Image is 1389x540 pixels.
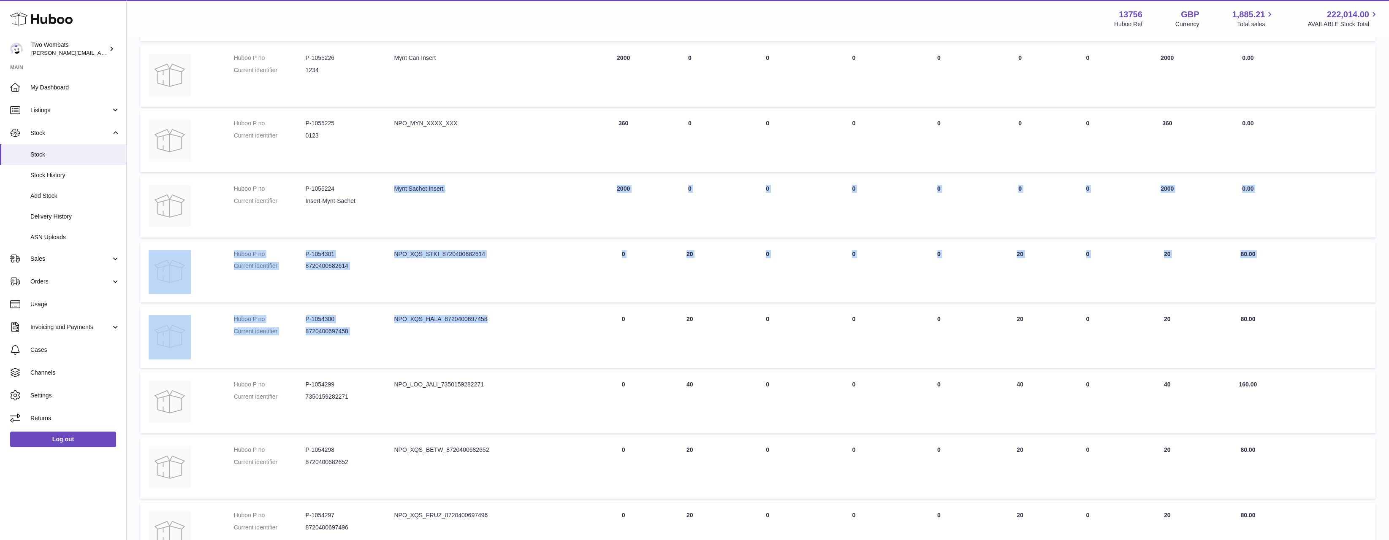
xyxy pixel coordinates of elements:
td: 0 [982,176,1058,238]
dt: Current identifier [234,262,306,270]
span: [PERSON_NAME][EMAIL_ADDRESS][DOMAIN_NAME] [31,49,169,56]
div: Two Wombats [31,41,107,57]
td: 0 [590,242,657,303]
dd: 8720400682652 [306,458,377,466]
span: 0 [937,316,941,322]
img: product image [149,315,191,357]
td: 0 [1058,242,1118,303]
td: 20 [1118,437,1217,499]
span: Returns [30,414,120,422]
td: 0 [812,372,895,433]
dd: P-1054300 [306,315,377,323]
td: 0 [723,242,812,303]
div: Mynt Sachet Insert [394,185,582,193]
span: Stock History [30,171,120,179]
span: 0.00 [1242,54,1253,61]
span: 0 [937,381,941,388]
td: 20 [982,242,1058,303]
span: Sales [30,255,111,263]
span: Settings [30,391,120,400]
dt: Huboo P no [234,185,306,193]
td: 0 [657,46,723,107]
dt: Huboo P no [234,446,306,454]
td: 0 [1058,46,1118,107]
span: My Dashboard [30,84,120,92]
div: NPO_XQS_BETW_8720400682652 [394,446,582,454]
dd: 8720400697458 [306,327,377,335]
div: NPO_XQS_STKI_8720400682614 [394,250,582,258]
td: 0 [812,46,895,107]
span: ASN Uploads [30,233,120,241]
span: Listings [30,106,111,114]
div: NPO_LOO_JALI_7350159282271 [394,381,582,389]
span: Usage [30,300,120,308]
dd: P-1054301 [306,250,377,258]
td: 20 [982,307,1058,368]
img: alan@twowombats.com [10,43,23,55]
td: 0 [657,111,723,172]
div: Mynt Can Insert [394,54,582,62]
td: 20 [657,307,723,368]
td: 20 [1118,307,1217,368]
span: Delivery History [30,213,120,221]
dt: Huboo P no [234,511,306,519]
img: product image [149,446,191,488]
dt: Current identifier [234,458,306,466]
td: 0 [723,307,812,368]
td: 40 [1118,372,1217,433]
td: 0 [723,372,812,433]
dd: P-1054298 [306,446,377,454]
td: 0 [723,111,812,172]
dt: Current identifier [234,393,306,401]
dt: Huboo P no [234,119,306,127]
dt: Current identifier [234,524,306,532]
span: 0.00 [1242,185,1253,192]
dt: Current identifier [234,132,306,140]
td: 0 [723,46,812,107]
dt: Huboo P no [234,54,306,62]
td: 2000 [590,46,657,107]
a: 222,014.00 AVAILABLE Stock Total [1308,9,1379,28]
span: 0 [937,54,941,61]
td: 0 [590,307,657,368]
span: 0 [937,446,941,453]
span: Stock [30,129,111,137]
td: 20 [657,437,723,499]
span: 160.00 [1239,381,1257,388]
dd: P-1054299 [306,381,377,389]
td: 2000 [1118,46,1217,107]
img: product image [149,381,191,423]
span: 80.00 [1240,446,1255,453]
td: 20 [1118,242,1217,303]
td: 0 [1058,437,1118,499]
img: product image [149,185,191,227]
div: NPO_XQS_HALA_8720400697458 [394,315,582,323]
span: 0 [937,512,941,518]
td: 0 [723,176,812,238]
img: product image [149,54,191,96]
div: NPO_XQS_FRUZ_8720400697496 [394,511,582,519]
td: 40 [982,372,1058,433]
dd: 8720400697496 [306,524,377,532]
dd: P-1055226 [306,54,377,62]
td: 360 [590,111,657,172]
a: Log out [10,432,116,447]
dt: Current identifier [234,66,306,74]
td: 0 [982,46,1058,107]
td: 0 [590,372,657,433]
td: 0 [812,437,895,499]
td: 0 [1058,372,1118,433]
td: 40 [657,372,723,433]
dd: Insert-Mynt-Sachet [306,197,377,205]
span: 0 [937,185,941,192]
dd: 1234 [306,66,377,74]
dt: Huboo P no [234,250,306,258]
td: 0 [590,437,657,499]
td: 0 [812,242,895,303]
div: Huboo Ref [1114,20,1142,28]
span: 0 [937,251,941,257]
td: 0 [723,437,812,499]
td: 2000 [590,176,657,238]
span: 80.00 [1240,512,1255,518]
span: 1,885.21 [1232,9,1265,20]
